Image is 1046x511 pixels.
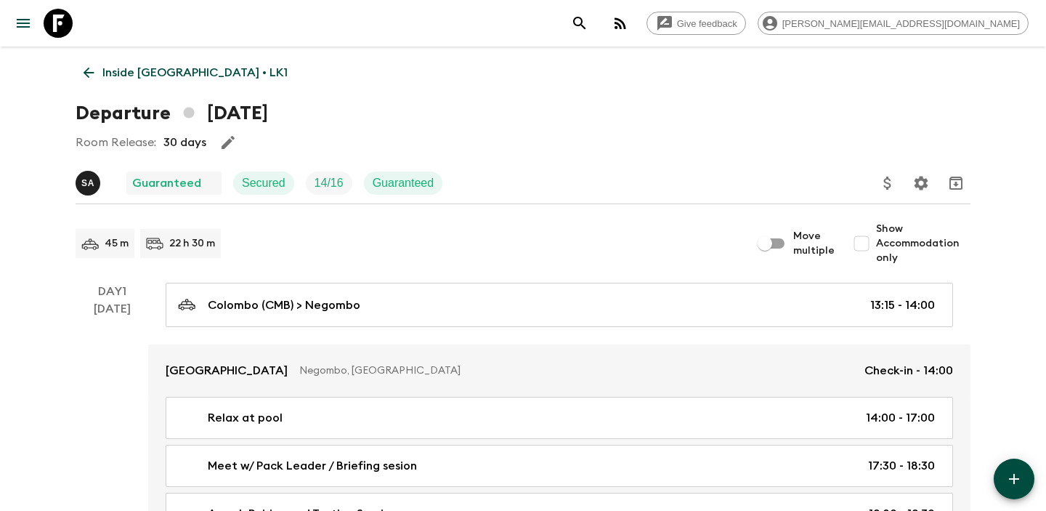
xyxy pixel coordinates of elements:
[299,363,853,378] p: Negombo, [GEOGRAPHIC_DATA]
[81,177,94,189] p: S A
[864,362,953,379] p: Check-in - 14:00
[873,169,902,198] button: Update Price, Early Bird Discount and Costs
[9,9,38,38] button: menu
[868,457,935,475] p: 17:30 - 18:30
[941,169,970,198] button: Archive (Completed, Cancelled or Unsynced Departures only)
[233,172,294,195] div: Secured
[870,297,935,314] p: 13:15 - 14:00
[169,236,215,251] p: 22 h 30 m
[866,409,935,427] p: 14:00 - 17:00
[876,222,970,265] span: Show Accommodation only
[163,134,206,151] p: 30 days
[166,362,288,379] p: [GEOGRAPHIC_DATA]
[793,229,835,258] span: Move multiple
[669,18,745,29] span: Give feedback
[76,171,103,196] button: SA
[76,175,103,187] span: Suren Abeykoon
[242,174,285,192] p: Secured
[76,134,156,151] p: Room Release:
[646,12,746,35] a: Give feedback
[105,236,129,251] p: 45 m
[907,169,936,198] button: Settings
[102,64,288,81] p: Inside [GEOGRAPHIC_DATA] • LK1
[315,174,344,192] p: 14 / 16
[166,445,953,487] a: Meet w/ Pack Leader / Briefing sesion17:30 - 18:30
[166,283,953,327] a: Colombo (CMB) > Negombo13:15 - 14:00
[166,397,953,439] a: Relax at pool14:00 - 17:00
[208,457,417,475] p: Meet w/ Pack Leader / Briefing sesion
[148,345,970,397] a: [GEOGRAPHIC_DATA]Negombo, [GEOGRAPHIC_DATA]Check-in - 14:00
[373,174,434,192] p: Guaranteed
[208,409,283,427] p: Relax at pool
[76,283,148,300] p: Day 1
[132,174,201,192] p: Guaranteed
[76,99,268,128] h1: Departure [DATE]
[758,12,1029,35] div: [PERSON_NAME][EMAIL_ADDRESS][DOMAIN_NAME]
[565,9,594,38] button: search adventures
[774,18,1028,29] span: [PERSON_NAME][EMAIL_ADDRESS][DOMAIN_NAME]
[306,172,352,195] div: Trip Fill
[208,297,360,314] p: Colombo (CMB) > Negombo
[76,58,296,87] a: Inside [GEOGRAPHIC_DATA] • LK1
